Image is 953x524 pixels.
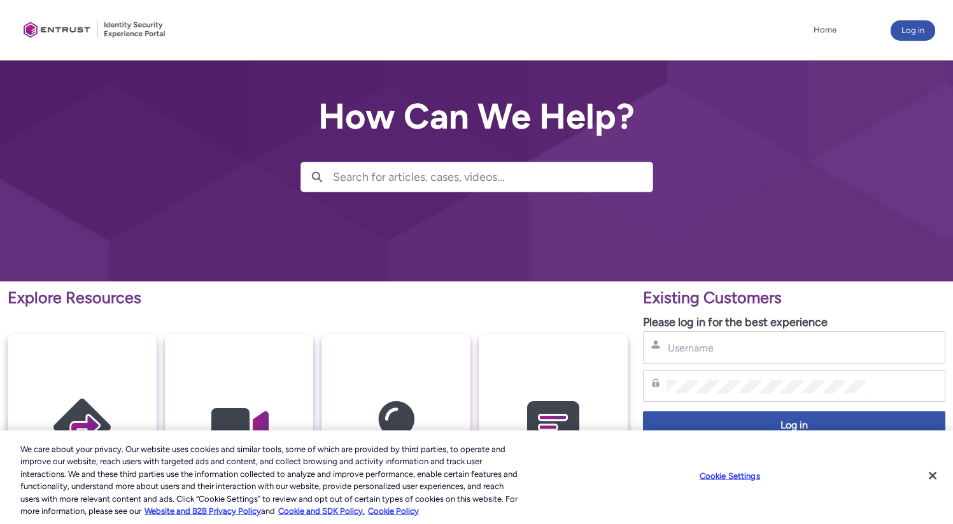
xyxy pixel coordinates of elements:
[22,359,143,496] img: Getting Started
[810,20,840,39] a: Home
[368,506,419,516] a: Cookie Policy
[179,359,300,496] img: Video Guides
[493,359,614,496] img: Contact Support
[145,506,261,516] a: More information about our cookie policy., opens in a new tab
[651,418,937,433] span: Log in
[891,20,935,41] button: Log in
[278,506,365,516] a: Cookie and SDK Policy.
[335,359,456,496] img: Knowledge Articles
[301,162,333,192] button: Search
[300,97,653,136] h2: How Can We Help?
[8,286,628,310] p: Explore Resources
[643,286,945,310] p: Existing Customers
[20,443,524,518] div: We care about your privacy. Our website uses cookies and similar tools, some of which are provide...
[667,341,866,355] input: Username
[919,462,947,490] button: Close
[643,411,945,440] button: Log in
[333,162,653,192] input: Search for articles, cases, videos...
[643,314,945,331] p: Please log in for the best experience
[690,464,770,489] button: Cookie Settings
